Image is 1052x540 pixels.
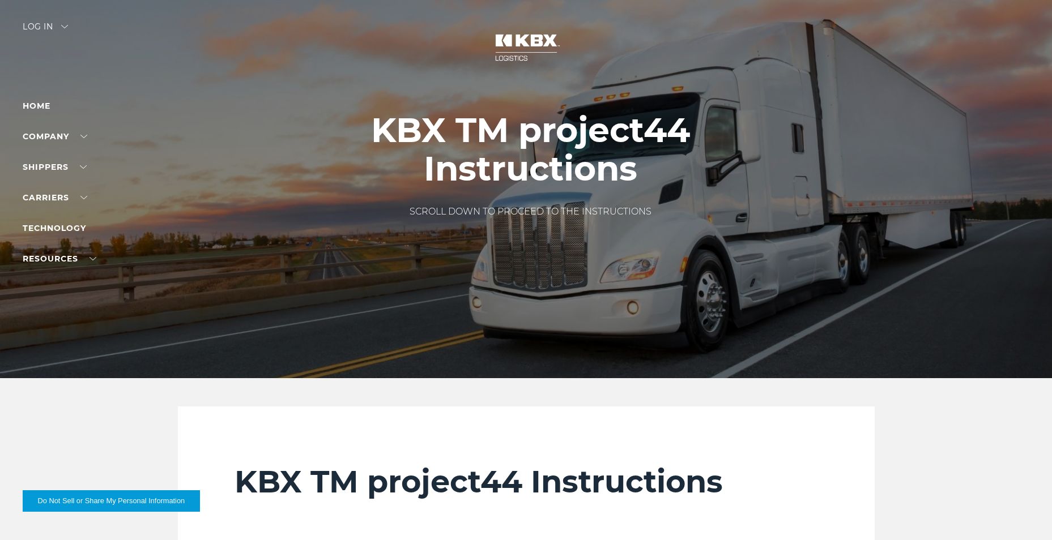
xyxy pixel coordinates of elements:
img: kbx logo [484,23,569,72]
h2: KBX TM project44 Instructions [235,463,818,500]
h1: KBX TM project44 Instructions [298,111,763,188]
p: SCROLL DOWN TO PROCEED TO THE INSTRUCTIONS [298,205,763,218]
a: Technology [23,223,86,233]
img: arrow [61,25,68,28]
a: RESOURCES [23,254,96,264]
div: Log in [23,23,68,39]
a: Carriers [23,192,87,203]
a: Company [23,131,87,142]
a: Home [23,101,50,111]
button: Do Not Sell or Share My Personal Information [23,490,200,512]
a: SHIPPERS [23,162,87,172]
